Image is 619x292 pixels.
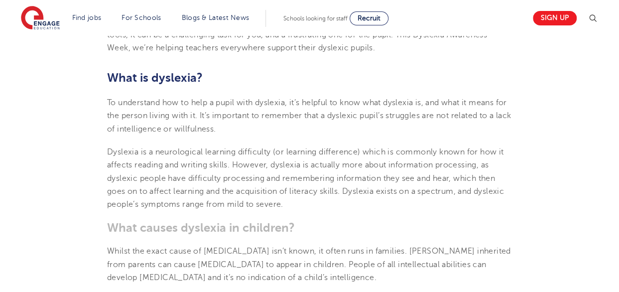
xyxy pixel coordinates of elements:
a: Sign up [533,11,577,25]
img: Engage Education [21,6,60,31]
b: What is dyslexia? [107,71,203,85]
span: Whilst the exact cause of [MEDICAL_DATA] isn’t known, it often runs in families. [PERSON_NAME] in... [107,247,511,282]
span: As a teacher, aiding the growth of dyslexic learning is a great opportunity to help improve the a... [107,4,510,52]
a: For Schools [122,14,161,21]
span: To understand how to help a pupil with dyslexia, it’s helpful to know what dyslexia is, and what ... [107,98,511,134]
a: Find jobs [72,14,102,21]
span: Recruit [358,14,380,22]
a: Recruit [350,11,388,25]
b: What causes dyslexia in children? [107,221,295,235]
a: Blogs & Latest News [182,14,249,21]
span: Schools looking for staff [283,15,348,22]
span: Dyslexia is a neurological learning difficulty (or learning difference) which is commonly known f... [107,147,504,209]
